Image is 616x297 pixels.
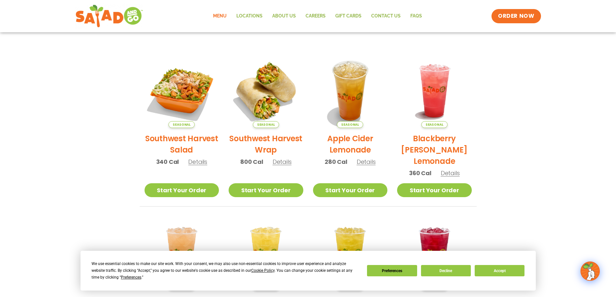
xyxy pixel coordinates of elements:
a: Start Your Order [313,183,388,197]
img: Product photo for Apple Cider Lemonade [313,53,388,128]
nav: Menu [208,9,427,24]
span: Details [188,158,207,166]
a: About Us [267,9,301,24]
img: new-SAG-logo-768×292 [75,3,144,29]
span: Details [441,169,460,177]
a: Menu [208,9,232,24]
button: Decline [421,265,471,276]
span: 340 Cal [156,157,179,166]
div: Cookie Consent Prompt [81,251,536,291]
a: Contact Us [366,9,405,24]
button: Preferences [367,265,417,276]
img: Product photo for Sunkissed Yuzu Lemonade [229,216,303,291]
span: ORDER NOW [498,12,534,20]
img: Product photo for Southwest Harvest Wrap [229,53,303,128]
button: Accept [475,265,524,276]
img: Product photo for Blackberry Bramble Lemonade [397,53,472,128]
span: Details [273,158,292,166]
span: Seasonal [168,121,195,128]
h2: Apple Cider Lemonade [313,133,388,155]
span: Cookie Policy [251,268,275,273]
span: 800 Cal [240,157,263,166]
span: 360 Cal [409,169,431,177]
a: GIFT CARDS [330,9,366,24]
img: wpChatIcon [581,262,599,280]
span: Seasonal [253,121,279,128]
a: ORDER NOW [492,9,541,23]
a: Careers [301,9,330,24]
h2: Southwest Harvest Salad [145,133,219,155]
a: Start Your Order [145,183,219,197]
span: Seasonal [337,121,363,128]
h2: Blackberry [PERSON_NAME] Lemonade [397,133,472,167]
a: FAQs [405,9,427,24]
h2: Southwest Harvest Wrap [229,133,303,155]
img: Product photo for Black Cherry Orchard Lemonade [397,216,472,291]
a: Start Your Order [397,183,472,197]
img: Product photo for Summer Stone Fruit Lemonade [145,216,219,291]
a: Start Your Order [229,183,303,197]
span: Seasonal [421,121,448,128]
a: Locations [232,9,267,24]
div: We use essential cookies to make our site work. With your consent, we may also use non-essential ... [92,260,359,281]
span: 280 Cal [325,157,347,166]
span: Details [357,158,376,166]
span: Preferences [121,275,141,280]
img: Product photo for Mango Grove Lemonade [313,216,388,291]
img: Product photo for Southwest Harvest Salad [145,53,219,128]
